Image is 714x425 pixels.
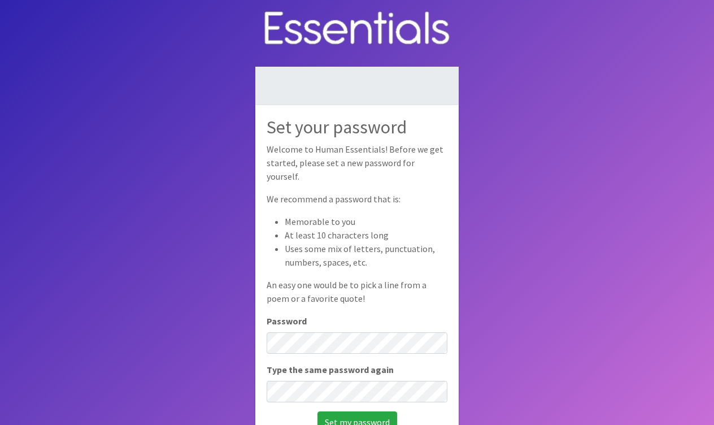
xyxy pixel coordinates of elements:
label: Password [267,314,307,328]
li: Uses some mix of letters, punctuation, numbers, spaces, etc. [285,242,447,269]
label: Type the same password again [267,363,394,376]
p: We recommend a password that is: [267,192,447,206]
p: Welcome to Human Essentials! Before we get started, please set a new password for yourself. [267,142,447,183]
h2: Set your password [267,116,447,138]
li: At least 10 characters long [285,228,447,242]
li: Memorable to you [285,215,447,228]
p: An easy one would be to pick a line from a poem or a favorite quote! [267,278,447,305]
